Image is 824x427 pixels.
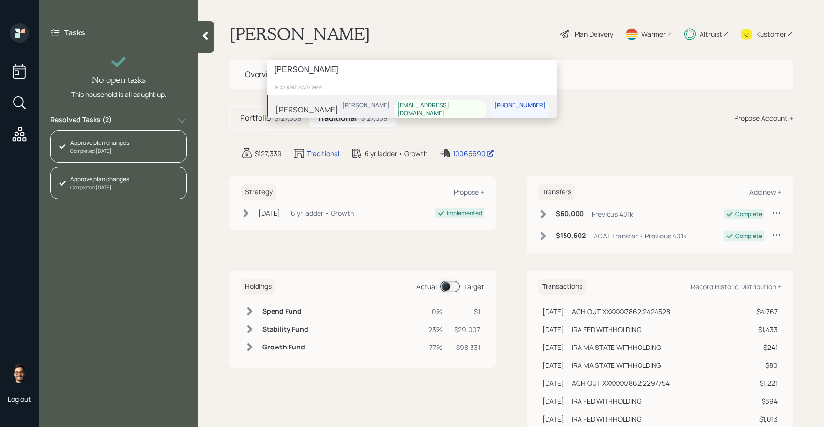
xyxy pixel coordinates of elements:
[397,101,483,118] div: [EMAIL_ADDRESS][DOMAIN_NAME]
[267,80,557,95] div: account switcher
[494,101,546,110] div: [PHONE_NUMBER]
[342,101,390,110] div: [PERSON_NAME]
[267,60,557,80] input: Type a command or search…
[275,104,338,115] div: [PERSON_NAME]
